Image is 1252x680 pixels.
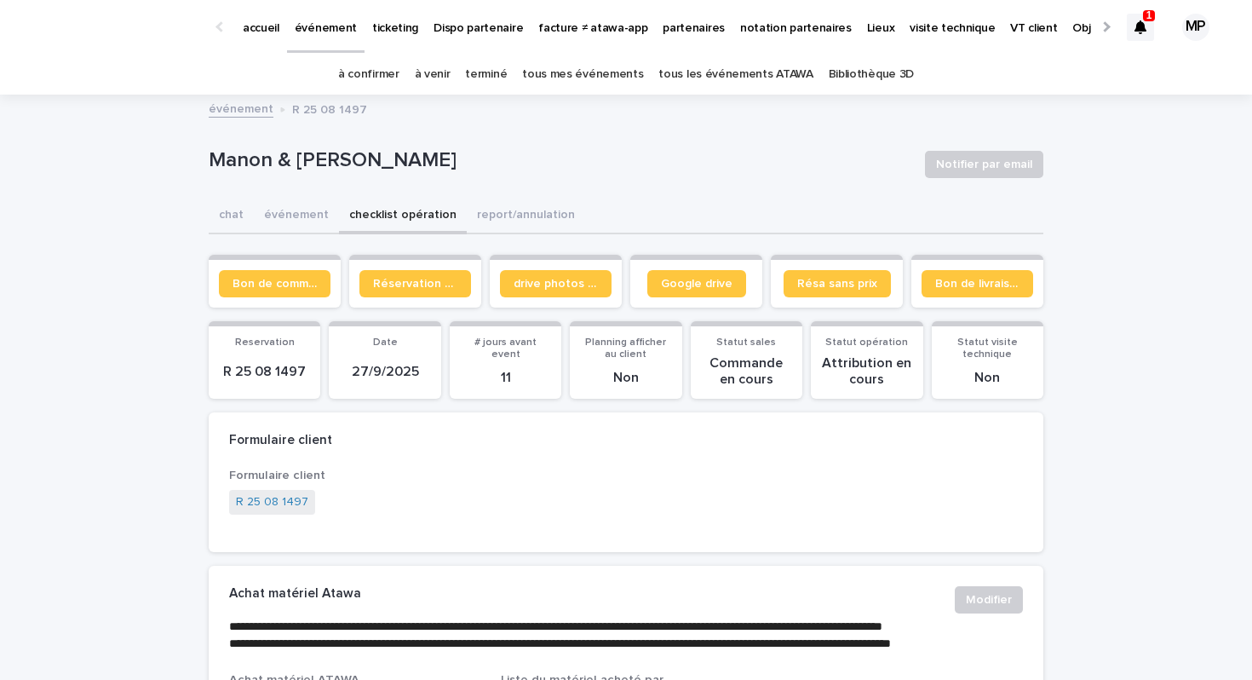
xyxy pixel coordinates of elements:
p: Non [942,370,1033,386]
span: Statut sales [716,337,776,348]
a: événement [209,98,273,118]
div: 1 [1127,14,1154,41]
a: tous les événements ATAWA [658,55,813,95]
span: Bon de livraison [935,278,1019,290]
a: à venir [415,55,451,95]
span: Réservation client [373,278,457,290]
button: Notifier par email [925,151,1043,178]
span: Notifier par email [936,156,1032,173]
button: report/annulation [467,199,585,234]
a: à confirmer [338,55,399,95]
a: Bon de livraison [922,270,1033,297]
span: Date [373,337,398,348]
button: événement [254,199,339,234]
a: Bibliothèque 3D [829,55,914,95]
p: 1 [1146,9,1152,21]
span: Formulaire client [229,470,325,481]
a: drive photos coordinateur [500,270,612,297]
span: # jours avant event [474,337,537,360]
span: Bon de commande [233,278,317,290]
p: 11 [460,370,551,386]
p: Manon & [PERSON_NAME] [209,148,911,173]
span: Résa sans prix [797,278,877,290]
h2: Formulaire client [229,433,332,448]
a: Réservation client [359,270,471,297]
h2: Achat matériel Atawa [229,586,361,602]
p: Commande en cours [701,355,792,388]
p: Attribution en cours [821,355,912,388]
div: MP [1182,14,1209,41]
span: Reservation [235,337,295,348]
a: tous mes événements [522,55,643,95]
img: Ls34BcGeRexTGTNfXpUC [34,10,199,44]
a: Résa sans prix [784,270,891,297]
a: R 25 08 1497 [236,493,308,511]
span: Statut opération [825,337,908,348]
button: checklist opération [339,199,467,234]
span: Statut visite technique [957,337,1018,360]
p: Non [580,370,671,386]
a: Google drive [647,270,746,297]
p: R 25 08 1497 [219,364,310,380]
a: Bon de commande [219,270,330,297]
p: R 25 08 1497 [292,99,367,118]
span: Modifier [966,591,1012,608]
span: Planning afficher au client [585,337,666,360]
button: Modifier [955,586,1023,614]
button: chat [209,199,254,234]
p: 27/9/2025 [339,364,430,380]
a: terminé [465,55,507,95]
span: drive photos coordinateur [514,278,598,290]
span: Google drive [661,278,732,290]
